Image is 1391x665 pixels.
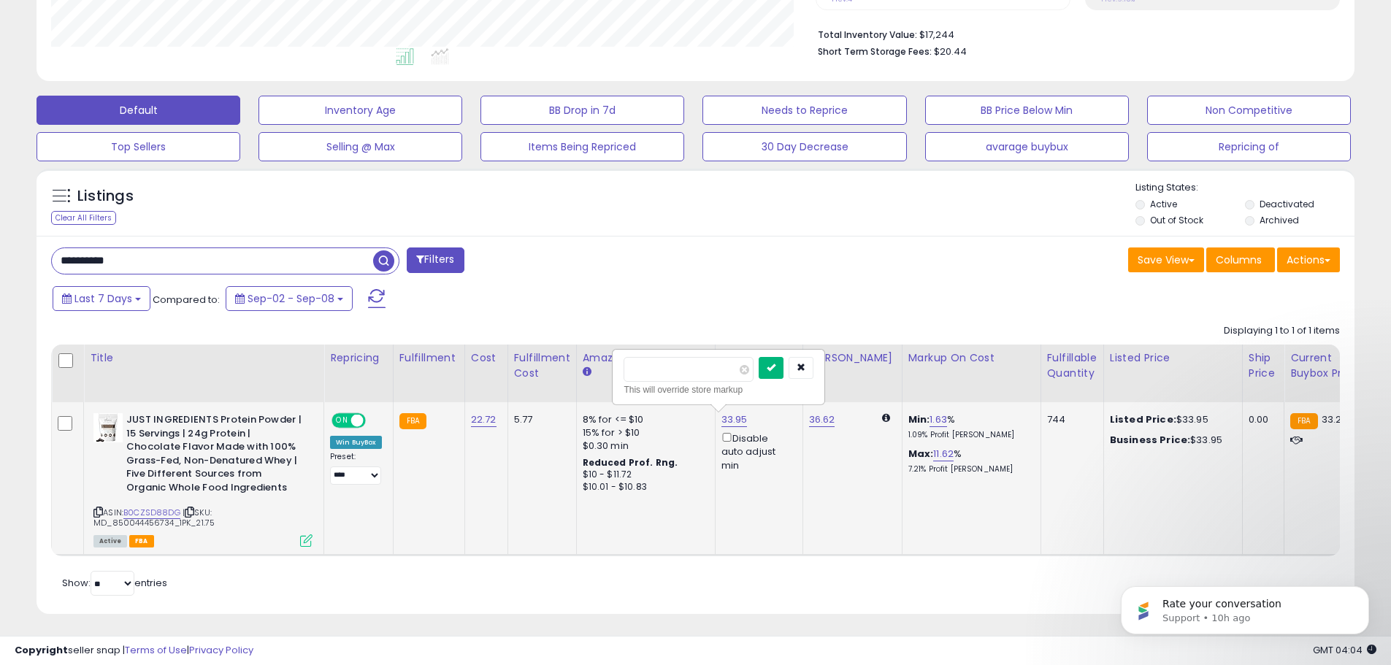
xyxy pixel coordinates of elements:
[330,350,387,366] div: Repricing
[583,350,709,366] div: Amazon Fees
[123,507,180,519] a: B0CZSD88DG
[189,643,253,657] a: Privacy Policy
[93,413,123,442] img: 415WswiZP8L._SL40_.jpg
[583,439,704,453] div: $0.30 min
[480,132,684,161] button: Items Being Repriced
[933,447,954,461] a: 11.62
[93,535,127,547] span: All listings currently available for purchase on Amazon
[126,413,304,498] b: JUST INGREDIENTS Protein Powder | 15 Servings | 24g Protein | Chocolate Flavor Made with 100% Gra...
[818,45,932,58] b: Short Term Storage Fees:
[364,415,387,427] span: OFF
[93,507,215,528] span: | SKU: MD_850044456734_1PK_21.75
[721,430,792,472] div: Disable auto adjust min
[53,286,150,311] button: Last 7 Days
[480,96,684,125] button: BB Drop in 7d
[258,132,462,161] button: Selling @ Max
[908,447,934,461] b: Max:
[1110,413,1231,426] div: $33.95
[1322,412,1348,426] span: 33.22
[258,96,462,125] button: Inventory Age
[62,576,167,590] span: Show: entries
[1206,247,1275,272] button: Columns
[1147,132,1351,161] button: Repricing of
[583,366,591,379] small: Amazon Fees.
[809,412,835,427] a: 36.62
[1135,181,1354,195] p: Listing States:
[583,413,704,426] div: 8% for <= $10
[514,350,570,381] div: Fulfillment Cost
[51,211,116,225] div: Clear All Filters
[583,456,678,469] b: Reduced Prof. Rng.
[1128,247,1204,272] button: Save View
[583,469,704,481] div: $10 - $11.72
[1290,413,1317,429] small: FBA
[471,350,502,366] div: Cost
[1110,412,1176,426] b: Listed Price:
[702,96,906,125] button: Needs to Reprice
[74,291,132,306] span: Last 7 Days
[129,535,154,547] span: FBA
[1047,413,1092,426] div: 744
[624,383,813,397] div: This will override store markup
[15,643,68,657] strong: Copyright
[37,132,240,161] button: Top Sellers
[399,350,459,366] div: Fulfillment
[15,644,253,658] div: seller snap | |
[407,247,464,273] button: Filters
[809,350,896,366] div: [PERSON_NAME]
[1290,350,1365,381] div: Current Buybox Price
[1147,96,1351,125] button: Non Competitive
[1216,253,1262,267] span: Columns
[330,452,382,485] div: Preset:
[925,96,1129,125] button: BB Price Below Min
[1249,350,1278,381] div: Ship Price
[908,447,1030,474] div: %
[1260,214,1299,226] label: Archived
[925,132,1129,161] button: avarage buybux
[37,96,240,125] button: Default
[77,186,134,207] h5: Listings
[818,28,917,41] b: Total Inventory Value:
[908,350,1035,366] div: Markup on Cost
[514,413,565,426] div: 5.77
[153,293,220,307] span: Compared to:
[902,345,1041,402] th: The percentage added to the cost of goods (COGS) that forms the calculator for Min & Max prices.
[1277,247,1340,272] button: Actions
[1150,214,1203,226] label: Out of Stock
[90,350,318,366] div: Title
[93,413,313,545] div: ASIN:
[1099,556,1391,658] iframe: Intercom notifications message
[471,412,497,427] a: 22.72
[908,464,1030,474] p: 7.21% Profit [PERSON_NAME]
[1047,350,1097,381] div: Fulfillable Quantity
[818,25,1329,42] li: $17,244
[583,481,704,493] div: $10.01 - $10.83
[248,291,334,306] span: Sep-02 - Sep-08
[399,413,426,429] small: FBA
[125,643,187,657] a: Terms of Use
[1110,433,1190,447] b: Business Price:
[1249,413,1273,426] div: 0.00
[908,413,1030,440] div: %
[908,412,930,426] b: Min:
[934,45,967,58] span: $20.44
[1224,324,1340,338] div: Displaying 1 to 1 of 1 items
[1110,434,1231,447] div: $33.95
[333,415,351,427] span: ON
[1150,198,1177,210] label: Active
[930,412,947,427] a: 1.63
[583,426,704,439] div: 15% for > $10
[702,132,906,161] button: 30 Day Decrease
[1260,198,1314,210] label: Deactivated
[721,412,748,427] a: 33.95
[1110,350,1236,366] div: Listed Price
[330,436,382,449] div: Win BuyBox
[226,286,353,311] button: Sep-02 - Sep-08
[908,430,1030,440] p: 1.09% Profit [PERSON_NAME]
